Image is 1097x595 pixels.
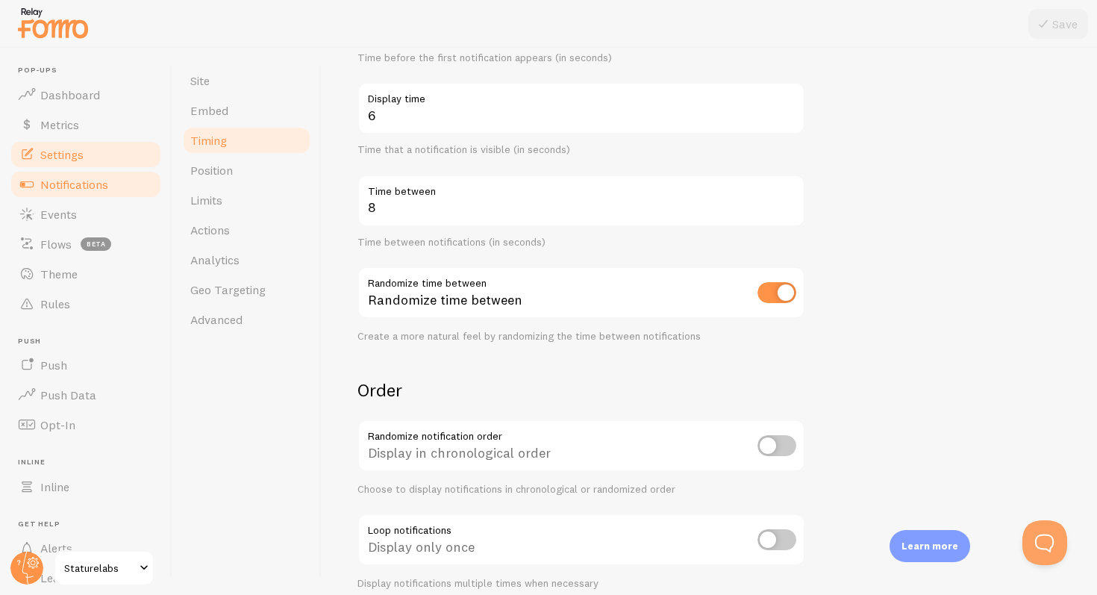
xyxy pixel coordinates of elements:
span: beta [81,237,111,251]
h2: Order [357,379,805,402]
div: Time between notifications (in seconds) [357,236,805,249]
span: Push [40,358,67,373]
a: Push Data [9,380,163,410]
span: Settings [40,147,84,162]
div: Learn more [890,530,970,562]
a: Staturelabs [54,550,154,586]
a: Push [9,350,163,380]
a: Dashboard [9,80,163,110]
a: Events [9,199,163,229]
a: Notifications [9,169,163,199]
a: Advanced [181,305,312,334]
span: Inline [40,479,69,494]
span: Inline [18,458,163,467]
span: Limits [190,193,222,208]
a: Limits [181,185,312,215]
a: Settings [9,140,163,169]
a: Actions [181,215,312,245]
a: Geo Targeting [181,275,312,305]
a: Opt-In [9,410,163,440]
a: Site [181,66,312,96]
span: Theme [40,267,78,281]
div: Display only once [357,514,805,568]
a: Metrics [9,110,163,140]
span: Dashboard [40,87,100,102]
div: Create a more natural feel by randomizing the time between notifications [357,330,805,343]
span: Staturelabs [64,559,135,577]
div: Randomize time between [357,267,805,321]
a: Embed [181,96,312,125]
a: Timing [181,125,312,155]
iframe: Help Scout Beacon - Open [1022,520,1067,565]
span: Get Help [18,520,163,529]
span: Analytics [190,252,240,267]
a: Position [181,155,312,185]
a: Inline [9,472,163,502]
span: Flows [40,237,72,252]
span: Push Data [40,387,96,402]
p: Learn more [901,539,958,553]
span: Rules [40,296,70,311]
span: Notifications [40,177,108,192]
span: Embed [190,103,228,118]
span: Site [190,73,210,88]
a: Theme [9,259,163,289]
span: Geo Targeting [190,282,266,297]
span: Push [18,337,163,346]
a: Flows beta [9,229,163,259]
div: Choose to display notifications in chronological or randomized order [357,483,805,496]
span: Advanced [190,312,243,327]
span: Metrics [40,117,79,132]
a: Rules [9,289,163,319]
span: Pop-ups [18,66,163,75]
a: Analytics [181,245,312,275]
span: Actions [190,222,230,237]
span: Alerts [40,541,72,555]
div: Time that a notification is visible (in seconds) [357,143,805,157]
div: Display notifications multiple times when necessary [357,577,805,591]
div: Display in chronological order [357,420,805,474]
span: Opt-In [40,417,75,432]
label: Display time [357,82,805,108]
a: Alerts [9,533,163,563]
img: fomo-relay-logo-orange.svg [16,4,90,42]
label: Time between [357,175,805,200]
span: Timing [190,133,227,148]
span: Position [190,163,233,178]
div: Time before the first notification appears (in seconds) [357,52,805,65]
span: Events [40,207,77,222]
